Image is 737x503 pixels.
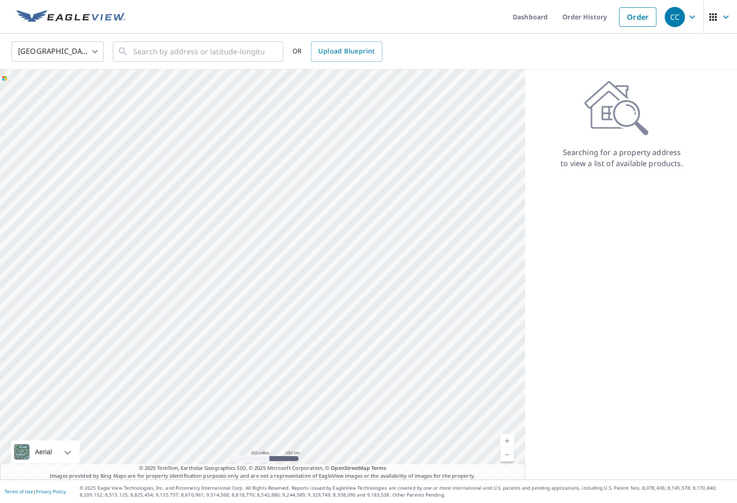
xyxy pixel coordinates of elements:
div: [GEOGRAPHIC_DATA] [12,39,104,64]
a: Terms [371,464,386,471]
div: Aerial [32,440,55,463]
a: Privacy Policy [36,488,66,495]
p: © 2025 Eagle View Technologies, Inc. and Pictometry International Corp. All Rights Reserved. Repo... [80,485,732,498]
a: Current Level 5, Zoom In [500,434,514,448]
div: OR [292,41,382,62]
div: CC [665,7,685,27]
a: Current Level 5, Zoom Out [500,448,514,462]
p: Searching for a property address to view a list of available products. [560,147,684,169]
a: Upload Blueprint [311,41,382,62]
div: Aerial [11,440,80,463]
span: © 2025 TomTom, Earthstar Geographics SIO, © 2025 Microsoft Corporation, © [139,464,386,472]
a: Terms of Use [5,488,33,495]
a: Order [619,7,656,27]
input: Search by address or latitude-longitude [133,39,264,64]
img: EV Logo [17,10,125,24]
a: OpenStreetMap [331,464,369,471]
p: | [5,489,66,494]
span: Upload Blueprint [318,46,374,57]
